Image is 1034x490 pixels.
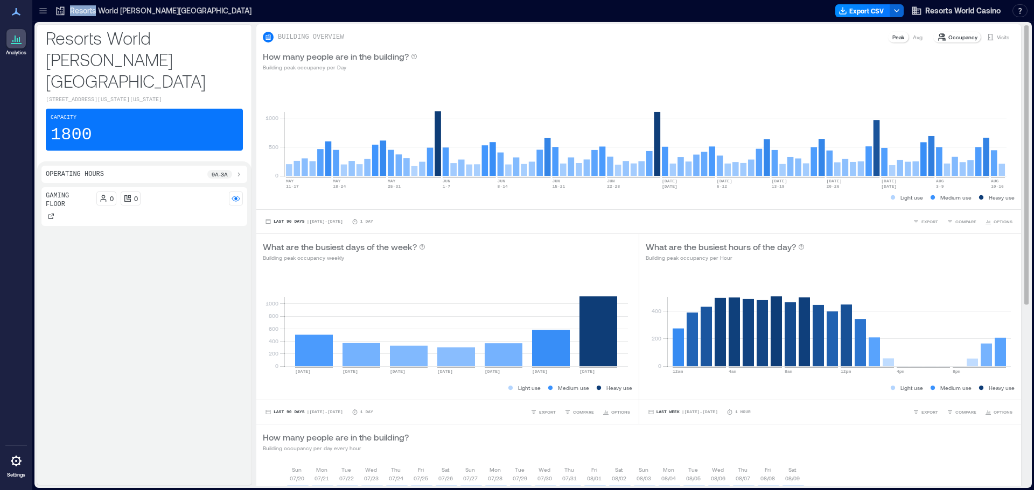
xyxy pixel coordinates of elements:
button: Resorts World Casino [908,2,1004,19]
tspan: 0 [275,172,278,179]
tspan: 200 [269,350,278,357]
p: Thu [738,465,747,474]
p: Light use [900,384,923,392]
p: 08/04 [661,474,676,482]
text: 11-17 [286,184,299,189]
p: Light use [900,193,923,202]
text: [DATE] [717,179,732,183]
p: Building occupancy per day every hour [263,444,409,452]
p: Sun [292,465,302,474]
p: Tue [688,465,698,474]
text: JUN [498,179,506,183]
text: [DATE] [295,369,311,374]
p: Tue [515,465,525,474]
p: What are the busiest hours of the day? [646,240,796,253]
a: Settings [3,448,29,481]
span: EXPORT [921,409,938,415]
text: 12pm [841,369,851,374]
tspan: 1000 [266,115,278,121]
span: EXPORT [921,218,938,225]
p: Fri [765,465,771,474]
button: Last 90 Days |[DATE]-[DATE] [263,216,345,227]
text: MAY [388,179,396,183]
tspan: 0 [658,363,661,369]
p: Sun [465,465,475,474]
button: COMPARE [562,407,596,417]
p: 08/05 [686,474,701,482]
p: Capacity [51,113,76,122]
text: [DATE] [390,369,406,374]
span: COMPARE [955,409,976,415]
span: EXPORT [539,409,556,415]
text: 8pm [953,369,961,374]
tspan: 0 [275,363,278,369]
p: 07/29 [513,474,527,482]
p: Wed [365,465,377,474]
text: 13-19 [772,184,785,189]
button: EXPORT [911,216,940,227]
text: 1-7 [443,184,451,189]
button: OPTIONS [600,407,632,417]
p: 07/22 [339,474,354,482]
span: COMPARE [573,409,594,415]
button: Last Week |[DATE]-[DATE] [646,407,720,417]
p: Operating Hours [46,170,104,179]
text: [DATE] [881,184,897,189]
text: 4pm [897,369,905,374]
text: 12am [673,369,683,374]
p: Gaming Floor [46,191,92,209]
text: JUN [443,179,451,183]
p: Mon [316,465,327,474]
p: Building peak occupancy weekly [263,253,425,262]
text: JUN [607,179,615,183]
p: Building peak occupancy per Hour [646,253,805,262]
p: 07/27 [463,474,478,482]
p: What are the busiest days of the week? [263,240,417,253]
p: Resorts World [PERSON_NAME][GEOGRAPHIC_DATA] [70,5,251,16]
text: AUG [991,179,999,183]
text: 18-24 [333,184,346,189]
p: Settings [7,472,25,478]
p: Visits [997,33,1009,41]
text: 8am [785,369,793,374]
p: Tue [341,465,351,474]
p: Mon [663,465,674,474]
p: Analytics [6,49,26,56]
p: Heavy use [989,384,1015,392]
span: OPTIONS [994,409,1012,415]
button: EXPORT [528,407,558,417]
p: 1 Hour [735,409,751,415]
p: Medium use [558,384,589,392]
button: Last 90 Days |[DATE]-[DATE] [263,407,345,417]
p: Medium use [940,384,972,392]
tspan: 500 [269,144,278,150]
text: [DATE] [579,369,595,374]
span: COMPARE [955,218,976,225]
text: [DATE] [826,179,842,183]
text: 10-16 [991,184,1004,189]
p: 1 Day [360,409,373,415]
p: 1 Day [360,218,373,225]
text: [DATE] [772,179,787,183]
p: 08/03 [637,474,651,482]
text: [DATE] [662,179,677,183]
tspan: 200 [651,335,661,342]
p: 07/24 [389,474,403,482]
text: MAY [286,179,294,183]
text: 15-21 [552,184,565,189]
p: Peak [892,33,904,41]
p: Sat [788,465,796,474]
p: 07/31 [562,474,577,482]
button: Export CSV [835,4,890,17]
p: Fri [418,465,424,474]
button: COMPARE [945,216,979,227]
p: Avg [913,33,923,41]
text: [DATE] [485,369,500,374]
p: How many people are in the building? [263,50,409,63]
tspan: 400 [269,338,278,344]
p: 08/01 [587,474,602,482]
tspan: 1000 [266,300,278,307]
p: Heavy use [989,193,1015,202]
tspan: 800 [269,313,278,319]
text: [DATE] [662,184,677,189]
